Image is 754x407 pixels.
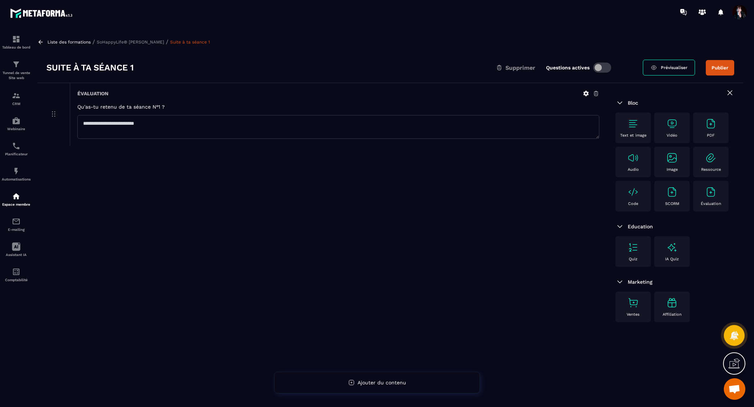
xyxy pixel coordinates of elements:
img: text-image no-wra [666,186,678,198]
img: formation [12,91,21,100]
a: formationformationTableau de bord [2,29,31,55]
p: Comptabilité [2,278,31,282]
img: logo [10,6,75,20]
a: accountantaccountantComptabilité [2,262,31,287]
img: text-image no-wra [705,152,717,164]
span: Ajouter du contenu [358,380,406,385]
img: text-image no-wra [705,186,717,198]
p: Code [628,201,638,206]
img: email [12,217,21,226]
p: Planificateur [2,152,31,156]
img: automations [12,192,21,201]
img: automations [12,167,21,175]
a: formationformationCRM [2,86,31,111]
a: schedulerschedulerPlanificateur [2,136,31,161]
h3: Suite à ta séance 1 [46,62,134,73]
img: text-image no-wra [627,242,639,253]
p: Automatisations [2,177,31,181]
p: Tableau de bord [2,45,31,49]
a: automationsautomationsWebinaire [2,111,31,136]
a: Assistant IA [2,237,31,262]
a: Suite à ta séance 1 [170,40,210,45]
img: arrow-down [616,278,624,286]
img: text-image no-wra [627,118,639,129]
img: automations [12,116,21,125]
p: Webinaire [2,127,31,131]
img: text-image no-wra [627,186,639,198]
p: Ressource [701,167,721,172]
span: Supprimer [505,64,535,71]
img: accountant [12,267,21,276]
img: text-image no-wra [705,118,717,129]
label: Questions actives [546,65,590,70]
img: text-image no-wra [666,118,678,129]
img: scheduler [12,142,21,150]
span: / [166,38,168,45]
p: Audio [628,167,639,172]
p: Text et image [620,133,646,138]
h5: Qu'as-tu retenu de ta séance N°1 ? [77,104,599,110]
div: Ouvrir le chat [724,378,745,400]
a: Prévisualiser [643,60,695,76]
span: Bloc [628,100,638,106]
p: SCORM [665,201,679,206]
p: PDF [707,133,715,138]
p: Tunnel de vente Site web [2,70,31,81]
h6: Évaluation [77,91,108,96]
img: formation [12,60,21,69]
img: text-image [666,242,678,253]
span: / [92,38,95,45]
img: text-image [666,297,678,308]
a: Liste des formations [47,40,91,45]
p: CRM [2,102,31,106]
span: Education [628,224,653,229]
img: arrow-down [616,222,624,231]
a: emailemailE-mailing [2,212,31,237]
button: Publier [706,60,734,76]
a: SoHappyLife® [PERSON_NAME] [97,40,164,45]
p: Ventes [627,312,640,317]
span: Prévisualiser [661,65,687,70]
img: formation [12,35,21,44]
a: formationformationTunnel de vente Site web [2,55,31,86]
img: text-image no-wra [627,152,639,164]
p: E-mailing [2,228,31,232]
p: Image [667,167,678,172]
p: Évaluation [701,201,721,206]
span: Marketing [628,279,653,285]
p: Quiz [629,257,637,261]
img: text-image no-wra [666,152,678,164]
p: Affiliation [663,312,682,317]
img: arrow-down [616,99,624,107]
a: automationsautomationsAutomatisations [2,161,31,187]
img: text-image no-wra [627,297,639,308]
p: Vidéo [667,133,677,138]
p: Assistant IA [2,253,31,257]
p: Espace membre [2,202,31,206]
a: automationsautomationsEspace membre [2,187,31,212]
p: IA Quiz [665,257,679,261]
